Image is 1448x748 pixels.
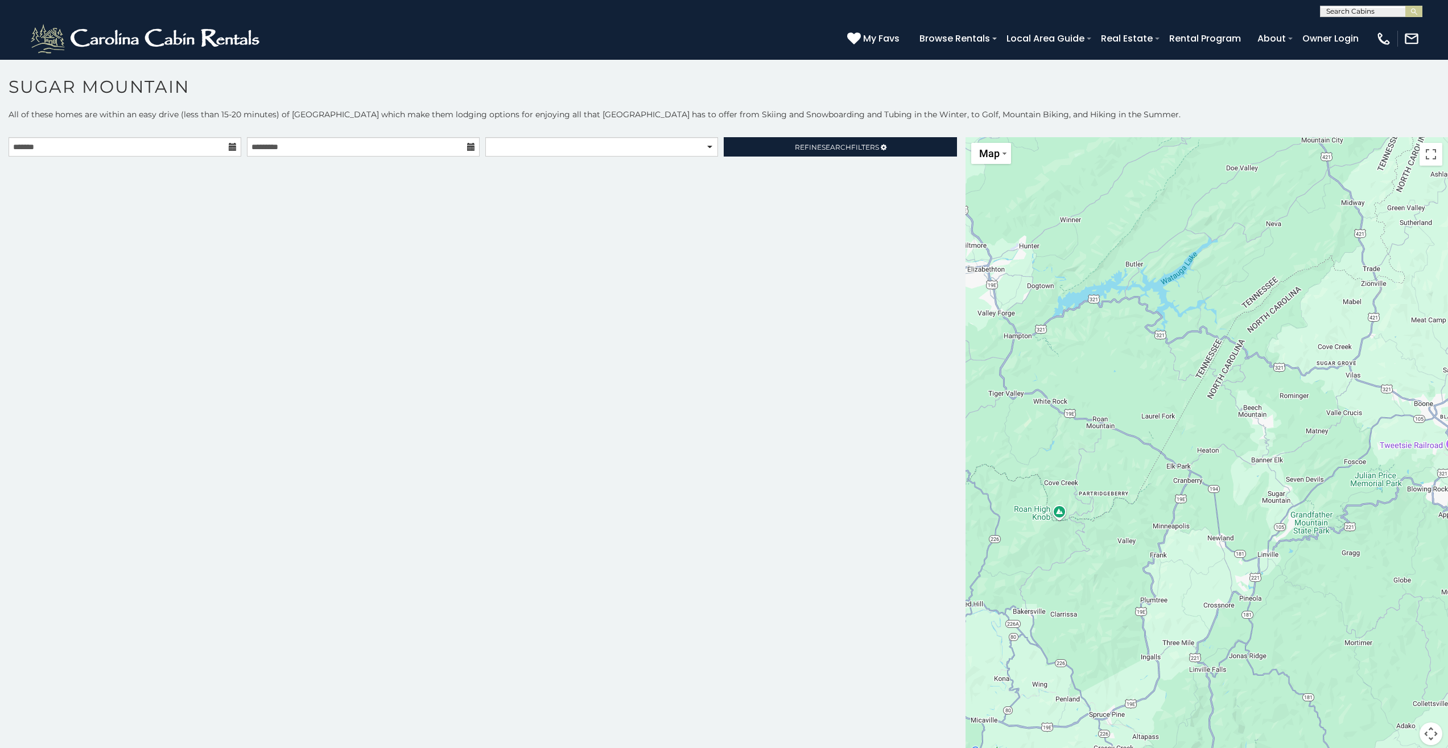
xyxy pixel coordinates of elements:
a: About [1252,28,1292,48]
button: Toggle fullscreen view [1420,143,1442,166]
span: Refine Filters [795,143,879,151]
span: Search [822,143,851,151]
a: RefineSearchFilters [724,137,956,157]
span: My Favs [863,31,900,46]
img: mail-regular-white.png [1404,31,1420,47]
a: Rental Program [1164,28,1247,48]
button: Change map style [971,143,1011,164]
a: Owner Login [1297,28,1364,48]
a: Real Estate [1095,28,1158,48]
a: Local Area Guide [1001,28,1090,48]
img: phone-regular-white.png [1376,31,1392,47]
a: My Favs [847,31,902,46]
a: Browse Rentals [914,28,996,48]
img: White-1-2.png [28,22,265,56]
button: Map camera controls [1420,722,1442,745]
span: Map [979,147,1000,159]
